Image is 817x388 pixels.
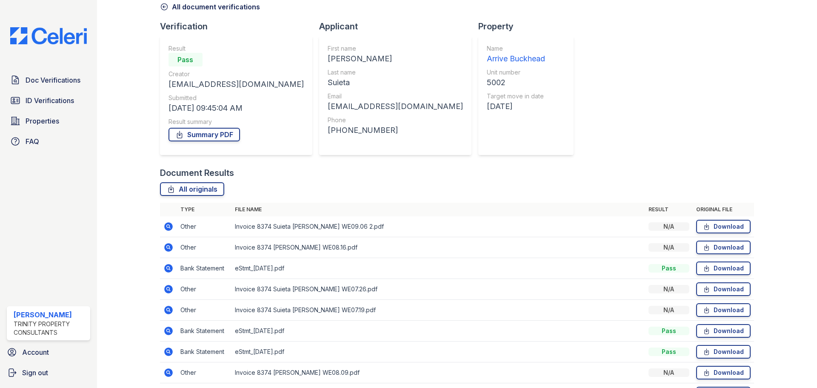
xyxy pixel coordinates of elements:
td: Other [177,237,231,258]
td: Other [177,216,231,237]
div: Last name [328,68,463,77]
td: Bank Statement [177,321,231,342]
td: Invoice 8374 Suieta [PERSON_NAME] WE09.06 2.pdf [231,216,645,237]
div: Phone [328,116,463,124]
div: [EMAIL_ADDRESS][DOMAIN_NAME] [169,78,304,90]
a: Download [696,241,751,254]
a: Summary PDF [169,128,240,141]
a: All originals [160,182,224,196]
a: Download [696,262,751,275]
td: Other [177,362,231,383]
td: eStmt_[DATE].pdf [231,321,645,342]
span: Account [22,347,49,357]
a: Sign out [3,364,94,381]
div: [EMAIL_ADDRESS][DOMAIN_NAME] [328,101,463,112]
a: Download [696,220,751,233]
span: FAQ [26,136,39,147]
div: Target move in date [487,92,545,101]
td: Invoice 8374 Suieta [PERSON_NAME] WE07.26.pdf [231,279,645,300]
td: Bank Statement [177,258,231,279]
a: Download [696,303,751,317]
div: N/A [648,222,689,231]
div: [DATE] 09:45:04 AM [169,102,304,114]
a: Name Arrive Buckhead [487,44,545,65]
div: 5002 [487,77,545,89]
div: Email [328,92,463,101]
div: [PERSON_NAME] [328,53,463,65]
div: Submitted [169,94,304,102]
span: Properties [26,116,59,126]
div: N/A [648,368,689,377]
img: CE_Logo_Blue-a8612792a0a2168367f1c8372b55b34899dd931a85d93a1a3d3e32e68fde9ad4.png [3,27,94,44]
a: All document verifications [160,2,260,12]
th: Original file [693,203,754,216]
div: Pass [169,53,203,66]
th: Result [645,203,693,216]
td: Invoice 8374 [PERSON_NAME] WE08.16.pdf [231,237,645,258]
div: Arrive Buckhead [487,53,545,65]
div: Creator [169,70,304,78]
div: Unit number [487,68,545,77]
a: FAQ [7,133,90,150]
th: Type [177,203,231,216]
td: Other [177,279,231,300]
th: File name [231,203,645,216]
div: Pass [648,264,689,273]
span: Doc Verifications [26,75,80,85]
span: ID Verifications [26,95,74,106]
td: Bank Statement [177,342,231,362]
div: Document Results [160,167,234,179]
div: Applicant [319,20,478,32]
a: Download [696,324,751,338]
div: N/A [648,243,689,252]
div: Verification [160,20,319,32]
td: eStmt_[DATE].pdf [231,258,645,279]
a: Download [696,282,751,296]
div: Pass [648,348,689,356]
td: Invoice 8374 [PERSON_NAME] WE08.09.pdf [231,362,645,383]
td: eStmt_[DATE].pdf [231,342,645,362]
span: Sign out [22,368,48,378]
td: Invoice 8374 Suieta [PERSON_NAME] WE07.19.pdf [231,300,645,321]
a: Doc Verifications [7,72,90,89]
div: Result [169,44,304,53]
a: Download [696,345,751,359]
td: Other [177,300,231,321]
div: [PHONE_NUMBER] [328,124,463,136]
a: ID Verifications [7,92,90,109]
div: First name [328,44,463,53]
div: Suieta [328,77,463,89]
div: Result summary [169,118,304,126]
a: Download [696,366,751,379]
div: Trinity Property Consultants [14,320,87,337]
div: [PERSON_NAME] [14,310,87,320]
div: [DATE] [487,101,545,112]
div: Property [478,20,580,32]
a: Properties [7,112,90,129]
div: N/A [648,306,689,314]
div: Name [487,44,545,53]
div: Pass [648,327,689,335]
a: Account [3,344,94,361]
div: N/A [648,285,689,293]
